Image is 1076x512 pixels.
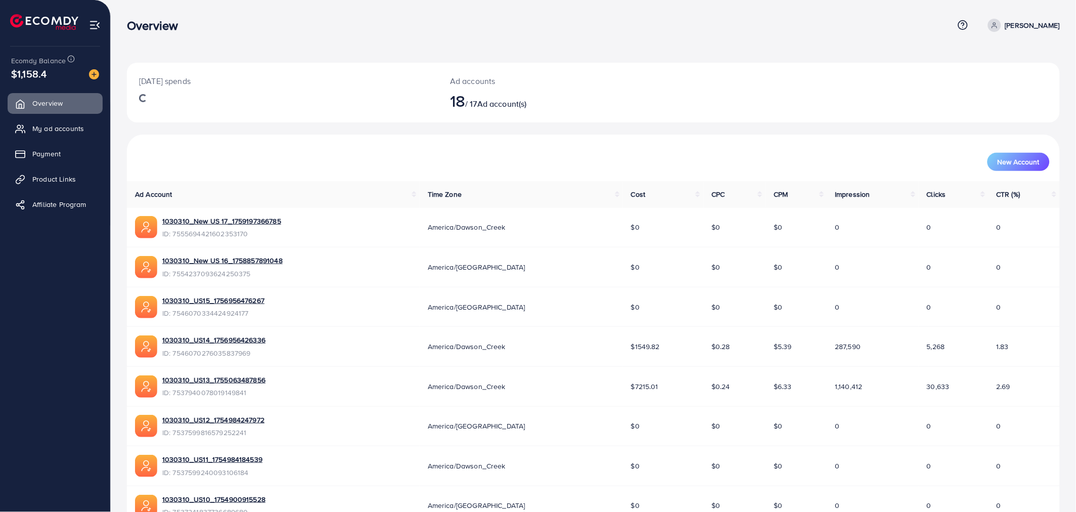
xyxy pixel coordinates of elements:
span: Impression [835,189,871,199]
span: $0 [774,302,782,312]
span: 5,268 [927,342,945,352]
a: 1030310_US14_1756956426336 [162,335,265,345]
span: ID: 7537599816579252241 [162,428,264,438]
span: $0 [774,421,782,431]
span: $0 [631,421,640,431]
span: 0 [835,500,840,510]
span: Product Links [32,174,76,184]
span: Payment [32,149,61,159]
span: $0 [711,500,720,510]
span: New Account [998,158,1040,165]
span: $0.28 [711,342,730,352]
a: Overview [8,93,103,113]
img: ic-ads-acc.e4c84228.svg [135,335,157,358]
span: 0 [997,302,1001,312]
span: 0 [927,302,931,312]
span: CTR (%) [997,189,1020,199]
span: America/[GEOGRAPHIC_DATA] [428,421,525,431]
span: America/Dawson_Creek [428,222,506,232]
span: My ad accounts [32,123,84,134]
span: 2.69 [997,381,1011,392]
a: logo [10,14,78,30]
span: $0.24 [711,381,730,392]
iframe: Chat [1033,466,1068,504]
img: ic-ads-acc.e4c84228.svg [135,455,157,477]
img: image [89,69,99,79]
span: America/Dawson_Creek [428,381,506,392]
span: Overview [32,98,63,108]
p: Ad accounts [450,75,659,87]
img: ic-ads-acc.e4c84228.svg [135,375,157,398]
span: 0 [997,262,1001,272]
span: ID: 7537599240093106184 [162,467,262,478]
img: ic-ads-acc.e4c84228.svg [135,296,157,318]
a: 1030310_US13_1755063487856 [162,375,265,385]
span: Cost [631,189,646,199]
span: ID: 7554237093624250375 [162,269,283,279]
span: $0 [774,461,782,471]
a: 1030310_US11_1754984184539 [162,454,262,464]
span: ID: 7546070334424924177 [162,308,264,318]
span: America/Dawson_Creek [428,342,506,352]
span: $0 [711,222,720,232]
span: America/[GEOGRAPHIC_DATA] [428,302,525,312]
span: Ad account(s) [477,98,527,109]
a: 1030310_New US 17_1759197366785 [162,216,281,226]
a: [PERSON_NAME] [984,19,1060,32]
a: 1030310_US15_1756956476267 [162,295,264,306]
span: 30,633 [927,381,950,392]
span: $0 [774,262,782,272]
span: 0 [927,461,931,471]
a: Payment [8,144,103,164]
span: CPM [774,189,788,199]
a: 1030310_US12_1754984247972 [162,415,264,425]
a: My ad accounts [8,118,103,139]
span: 0 [927,500,931,510]
img: menu [89,19,101,31]
span: $7215.01 [631,381,658,392]
span: Clicks [927,189,946,199]
span: $0 [774,500,782,510]
span: 0 [997,421,1001,431]
span: $0 [631,500,640,510]
span: $0 [711,302,720,312]
span: 0 [997,461,1001,471]
button: New Account [988,153,1050,171]
a: Affiliate Program [8,194,103,215]
span: $0 [631,302,640,312]
img: ic-ads-acc.e4c84228.svg [135,256,157,278]
span: 0 [835,421,840,431]
span: 1,140,412 [835,381,863,392]
span: $0 [711,461,720,471]
span: $0 [631,262,640,272]
span: 287,590 [835,342,861,352]
span: $1549.82 [631,342,660,352]
span: America/[GEOGRAPHIC_DATA] [428,500,525,510]
span: 1.83 [997,342,1009,352]
span: CPC [711,189,725,199]
a: 1030310_New US 16_1758857891048 [162,255,283,266]
span: $1,158.4 [11,66,47,81]
span: ID: 7537940078019149841 [162,388,265,398]
span: ID: 7555694421602353170 [162,229,281,239]
h3: Overview [127,18,186,33]
span: $0 [631,222,640,232]
span: America/Dawson_Creek [428,461,506,471]
span: $0 [774,222,782,232]
span: 0 [927,421,931,431]
span: America/[GEOGRAPHIC_DATA] [428,262,525,272]
span: 0 [927,222,931,232]
span: 18 [450,89,465,112]
span: Time Zone [428,189,462,199]
span: $5.39 [774,342,792,352]
span: 0 [997,500,1001,510]
p: [PERSON_NAME] [1005,19,1060,31]
img: ic-ads-acc.e4c84228.svg [135,415,157,437]
span: Affiliate Program [32,199,86,209]
span: Ad Account [135,189,172,199]
span: 0 [835,302,840,312]
a: 1030310_US10_1754900915528 [162,494,265,504]
span: ID: 7546070276035837969 [162,348,265,358]
a: Product Links [8,169,103,189]
span: Ecomdy Balance [11,56,66,66]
